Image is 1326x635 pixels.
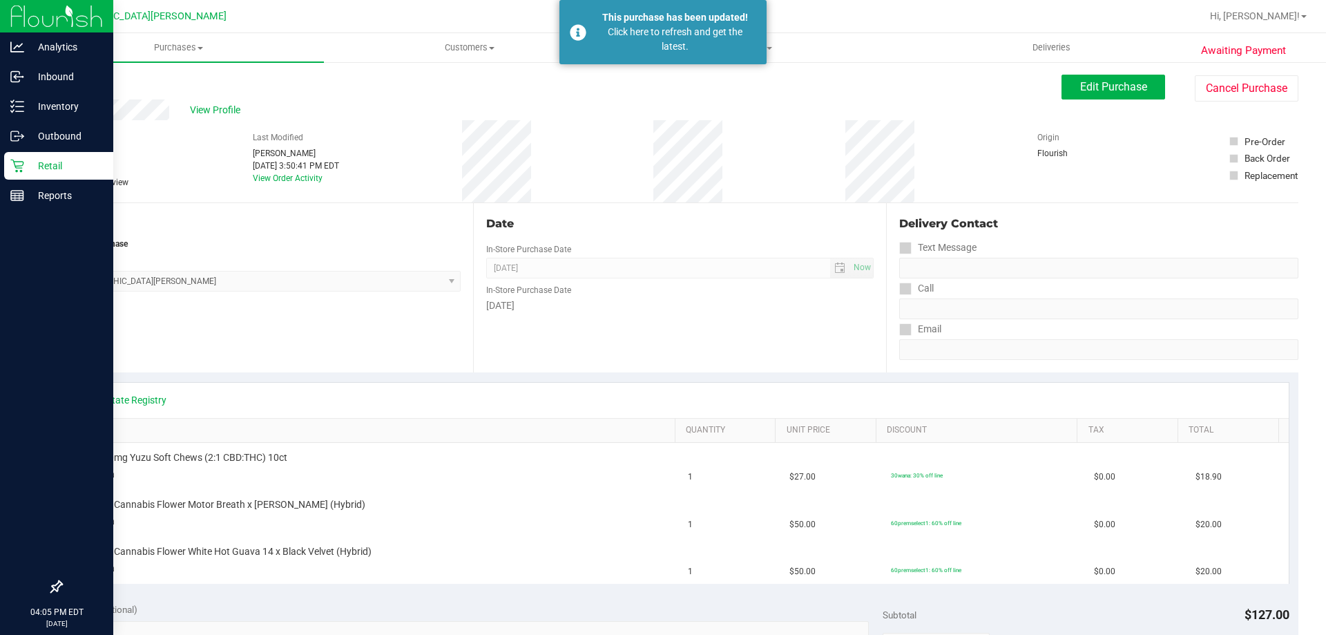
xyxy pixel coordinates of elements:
[1094,471,1115,484] span: $0.00
[6,606,107,618] p: 04:05 PM EDT
[891,520,961,527] span: 60premselect1: 60% off line
[10,189,24,202] inline-svg: Reports
[1195,518,1222,531] span: $20.00
[33,33,324,62] a: Purchases
[324,33,615,62] a: Customers
[1245,151,1290,165] div: Back Order
[486,284,571,296] label: In-Store Purchase Date
[1245,135,1285,149] div: Pre-Order
[899,278,934,298] label: Call
[486,243,571,256] label: In-Store Purchase Date
[81,425,669,436] a: SKU
[1210,10,1300,21] span: Hi, [PERSON_NAME]!
[1080,80,1147,93] span: Edit Purchase
[253,173,323,183] a: View Order Activity
[24,98,107,115] p: Inventory
[190,103,245,117] span: View Profile
[56,10,227,22] span: [GEOGRAPHIC_DATA][PERSON_NAME]
[1061,75,1165,99] button: Edit Purchase
[10,129,24,143] inline-svg: Outbound
[61,216,461,232] div: Location
[24,187,107,204] p: Reports
[1201,43,1286,59] span: Awaiting Payment
[899,298,1298,319] input: Format: (999) 999-9999
[787,425,871,436] a: Unit Price
[24,158,107,174] p: Retail
[883,609,916,620] span: Subtotal
[594,10,756,25] div: This purchase has been updated!
[79,498,365,511] span: FT 3.5g Cannabis Flower Motor Breath x [PERSON_NAME] (Hybrid)
[688,471,693,484] span: 1
[486,216,873,232] div: Date
[10,159,24,173] inline-svg: Retail
[1195,471,1222,484] span: $18.90
[33,41,324,54] span: Purchases
[1037,147,1106,160] div: Flourish
[688,565,693,578] span: 1
[10,40,24,54] inline-svg: Analytics
[899,238,977,258] label: Text Message
[789,471,816,484] span: $27.00
[325,41,614,54] span: Customers
[1094,565,1115,578] span: $0.00
[688,518,693,531] span: 1
[253,147,339,160] div: [PERSON_NAME]
[1245,169,1298,182] div: Replacement
[891,567,961,574] span: 60premselect1: 60% off line
[79,451,287,464] span: WNA 30mg Yuzu Soft Chews (2:1 CBD:THC) 10ct
[6,618,107,629] p: [DATE]
[594,25,756,54] div: Click here to refresh and get the latest.
[24,68,107,85] p: Inbound
[686,425,770,436] a: Quantity
[891,472,943,479] span: 30wana: 30% off line
[1195,565,1222,578] span: $20.00
[899,319,941,339] label: Email
[1245,607,1289,622] span: $127.00
[899,216,1298,232] div: Delivery Contact
[1195,75,1298,102] button: Cancel Purchase
[906,33,1197,62] a: Deliveries
[253,160,339,172] div: [DATE] 3:50:41 PM EDT
[1088,425,1173,436] a: Tax
[789,518,816,531] span: $50.00
[789,565,816,578] span: $50.00
[253,131,303,144] label: Last Modified
[1037,131,1059,144] label: Origin
[24,128,107,144] p: Outbound
[24,39,107,55] p: Analytics
[486,298,873,313] div: [DATE]
[10,70,24,84] inline-svg: Inbound
[1094,518,1115,531] span: $0.00
[1189,425,1273,436] a: Total
[79,545,372,558] span: FT 3.5g Cannabis Flower White Hot Guava 14 x Black Velvet (Hybrid)
[887,425,1072,436] a: Discount
[899,258,1298,278] input: Format: (999) 999-9999
[84,393,166,407] a: View State Registry
[10,99,24,113] inline-svg: Inventory
[1014,41,1089,54] span: Deliveries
